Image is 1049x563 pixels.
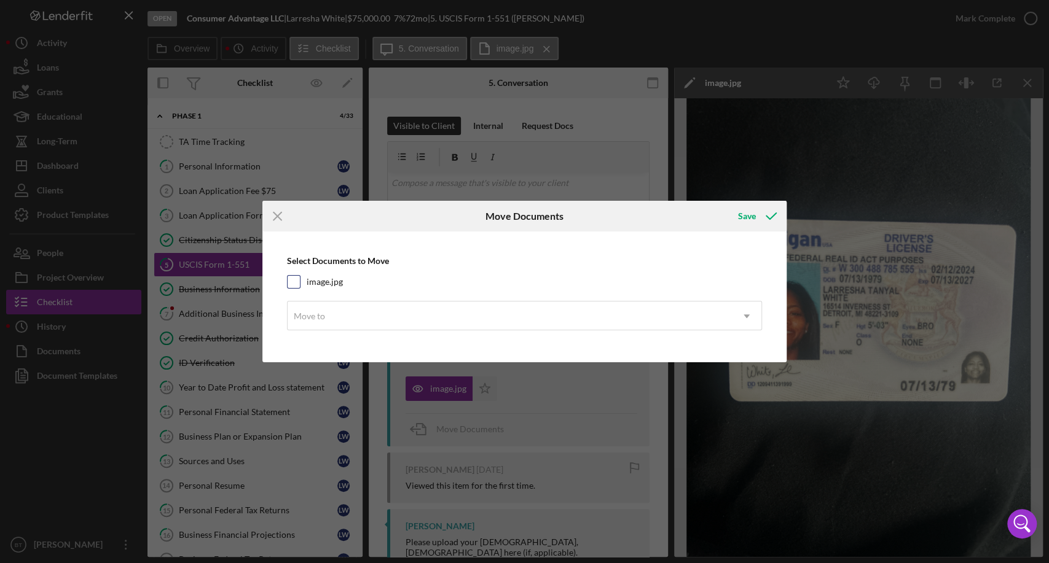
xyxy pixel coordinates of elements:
button: Save [726,204,787,228]
b: Select Documents to Move [287,255,389,266]
h6: Move Documents [485,211,564,222]
div: Move to [294,311,325,321]
div: Save [738,204,756,228]
label: image.jpg [307,276,343,288]
div: Open Intercom Messenger [1007,509,1037,538]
